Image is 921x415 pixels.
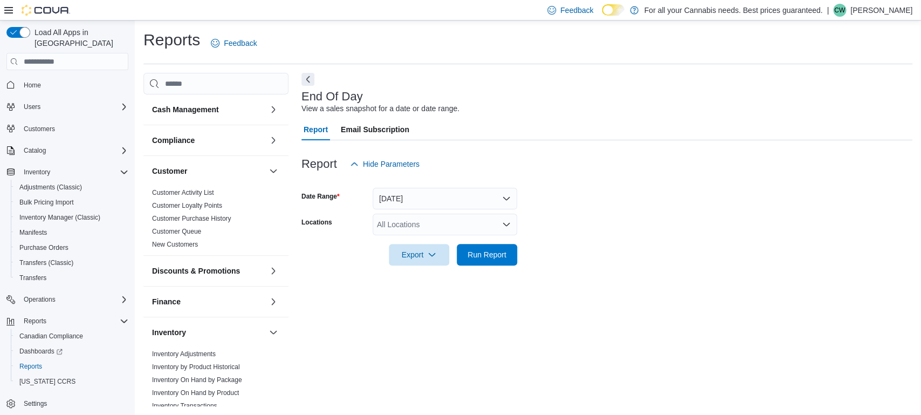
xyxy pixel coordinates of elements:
button: Compliance [267,134,280,147]
span: Transfers (Classic) [19,258,73,267]
p: For all your Cannabis needs. Best prices guaranteed. [644,4,822,17]
span: Canadian Compliance [15,330,128,343]
span: Purchase Orders [19,243,68,252]
button: Users [2,99,133,114]
h3: Report [301,158,337,171]
span: Reports [19,362,42,371]
span: Inventory Adjustments [152,350,216,358]
h3: Inventory [152,327,186,338]
span: Email Subscription [341,119,409,140]
button: [US_STATE] CCRS [11,374,133,389]
span: Users [19,100,128,113]
button: Settings [2,396,133,411]
span: Users [24,103,40,111]
button: Inventory [267,326,280,339]
a: Customer Queue [152,228,201,235]
a: Reports [15,360,46,373]
a: Transfers (Classic) [15,256,78,269]
p: [PERSON_NAME] [850,4,912,17]
span: Adjustments (Classic) [15,181,128,194]
span: Inventory On Hand by Package [152,376,242,384]
input: Dark Mode [602,4,624,16]
a: Inventory Adjustments [152,350,216,358]
h1: Reports [143,29,200,51]
button: Transfers [11,270,133,285]
a: Customer Loyalty Points [152,202,222,209]
span: Transfers [19,274,46,282]
a: Feedback [207,32,261,54]
h3: Discounts & Promotions [152,266,240,276]
button: Manifests [11,225,133,240]
div: View a sales snapshot for a date or date range. [301,103,459,114]
a: Dashboards [15,345,67,358]
span: Inventory On Hand by Product [152,389,239,397]
a: Inventory On Hand by Product [152,389,239,397]
span: Customer Purchase History [152,214,231,223]
span: Customers [24,125,55,133]
span: Home [24,81,41,90]
button: Operations [19,293,60,306]
span: Load All Apps in [GEOGRAPHIC_DATA] [30,27,128,49]
h3: Finance [152,296,181,307]
a: Customer Purchase History [152,215,231,222]
span: Catalog [24,146,46,155]
span: Settings [24,399,47,408]
div: Chris Wood [833,4,846,17]
p: | [827,4,829,17]
div: Customer [143,186,288,255]
span: Inventory [24,168,50,176]
button: Customers [2,121,133,137]
span: Hide Parameters [363,159,420,169]
button: Canadian Compliance [11,329,133,344]
span: Catalog [19,144,128,157]
span: Reports [19,315,128,328]
a: Dashboards [11,344,133,359]
span: Run Report [468,249,506,260]
button: Cash Management [152,104,265,115]
span: Transfers [15,271,128,284]
a: Bulk Pricing Import [15,196,78,209]
h3: Customer [152,166,187,176]
button: Finance [152,296,265,307]
a: Customer Activity List [152,189,214,196]
a: Inventory Manager (Classic) [15,211,105,224]
a: Adjustments (Classic) [15,181,86,194]
button: Hide Parameters [346,153,424,175]
span: Inventory Manager (Classic) [19,213,100,222]
span: Transfers (Classic) [15,256,128,269]
span: Feedback [224,38,257,49]
button: Customer [152,166,265,176]
button: Users [19,100,45,113]
button: Transfers (Classic) [11,255,133,270]
button: Catalog [19,144,50,157]
span: Inventory by Product Historical [152,363,240,371]
span: Reports [15,360,128,373]
span: Home [19,78,128,91]
button: Purchase Orders [11,240,133,255]
a: Customers [19,123,59,135]
button: [DATE] [373,188,517,209]
span: Adjustments (Classic) [19,183,82,192]
span: Customer Loyalty Points [152,201,222,210]
span: Dashboards [19,347,63,356]
span: Operations [24,295,56,304]
a: Inventory by Product Historical [152,363,240,371]
span: [US_STATE] CCRS [19,377,75,386]
h3: Cash Management [152,104,219,115]
button: Discounts & Promotions [152,266,265,276]
a: [US_STATE] CCRS [15,375,80,388]
label: Locations [301,218,332,227]
a: Home [19,79,45,92]
img: Cova [22,5,70,16]
button: Export [389,244,449,266]
span: Customers [19,122,128,135]
label: Date Range [301,192,340,201]
button: Customer [267,165,280,178]
a: Purchase Orders [15,241,73,254]
a: New Customers [152,241,198,248]
button: Cash Management [267,103,280,116]
span: Canadian Compliance [19,332,83,341]
span: Reports [24,317,46,325]
a: Settings [19,397,51,410]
